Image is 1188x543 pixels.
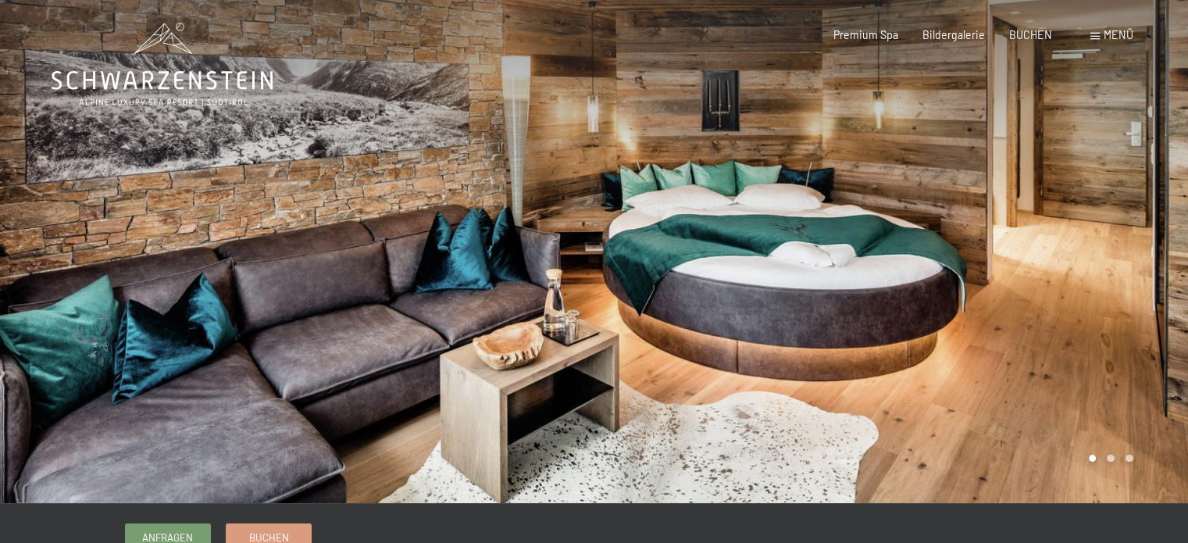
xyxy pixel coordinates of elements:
span: Menü [1104,28,1133,41]
a: BUCHEN [1009,28,1052,41]
a: Bildergalerie [922,28,985,41]
a: Premium Spa [833,28,898,41]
